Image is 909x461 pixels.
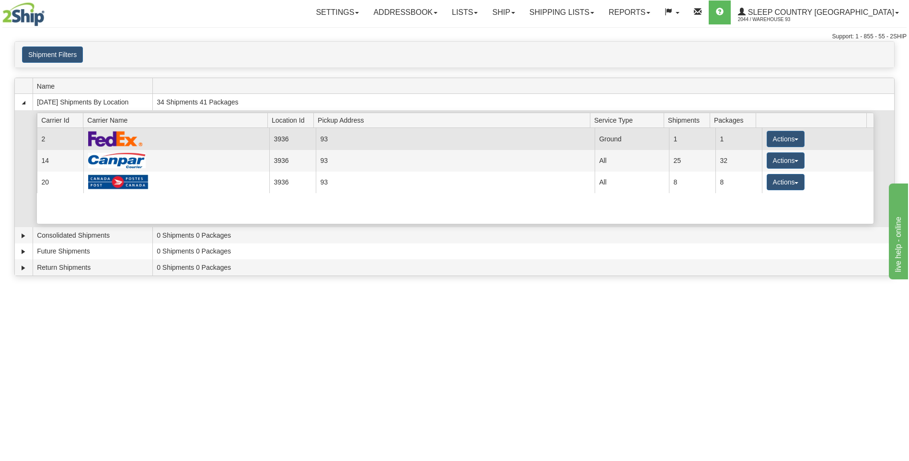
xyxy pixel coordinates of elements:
[37,172,83,193] td: 20
[152,94,894,110] td: 34 Shipments 41 Packages
[595,128,669,150] td: Ground
[522,0,601,24] a: Shipping lists
[272,113,314,127] span: Location Id
[767,152,805,169] button: Actions
[269,128,316,150] td: 3936
[887,182,908,279] iframe: chat widget
[669,128,715,150] td: 1
[366,0,445,24] a: Addressbook
[22,46,83,63] button: Shipment Filters
[269,150,316,172] td: 3936
[668,113,710,127] span: Shipments
[37,79,152,93] span: Name
[7,6,89,17] div: live help - online
[269,172,316,193] td: 3936
[2,2,45,26] img: logo2044.jpg
[19,263,28,273] a: Expand
[715,128,762,150] td: 1
[318,113,590,127] span: Pickup Address
[309,0,366,24] a: Settings
[767,174,805,190] button: Actions
[746,8,894,16] span: Sleep Country [GEOGRAPHIC_DATA]
[37,128,83,150] td: 2
[316,172,595,193] td: 93
[41,113,83,127] span: Carrier Id
[738,15,810,24] span: 2044 / Warehouse 93
[485,0,522,24] a: Ship
[731,0,906,24] a: Sleep Country [GEOGRAPHIC_DATA] 2044 / Warehouse 93
[88,153,146,168] img: Canpar
[316,150,595,172] td: 93
[445,0,485,24] a: Lists
[595,150,669,172] td: All
[669,172,715,193] td: 8
[595,172,669,193] td: All
[37,150,83,172] td: 14
[152,259,894,276] td: 0 Shipments 0 Packages
[33,94,152,110] td: [DATE] Shipments By Location
[767,131,805,147] button: Actions
[33,259,152,276] td: Return Shipments
[316,128,595,150] td: 93
[152,243,894,260] td: 0 Shipments 0 Packages
[715,150,762,172] td: 32
[601,0,657,24] a: Reports
[33,227,152,243] td: Consolidated Shipments
[87,113,267,127] span: Carrier Name
[88,174,149,190] img: Canada Post
[714,113,756,127] span: Packages
[19,98,28,107] a: Collapse
[715,172,762,193] td: 8
[669,150,715,172] td: 25
[19,247,28,256] a: Expand
[33,243,152,260] td: Future Shipments
[19,231,28,241] a: Expand
[88,131,143,147] img: FedEx Express®
[152,227,894,243] td: 0 Shipments 0 Packages
[594,113,664,127] span: Service Type
[2,33,907,41] div: Support: 1 - 855 - 55 - 2SHIP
